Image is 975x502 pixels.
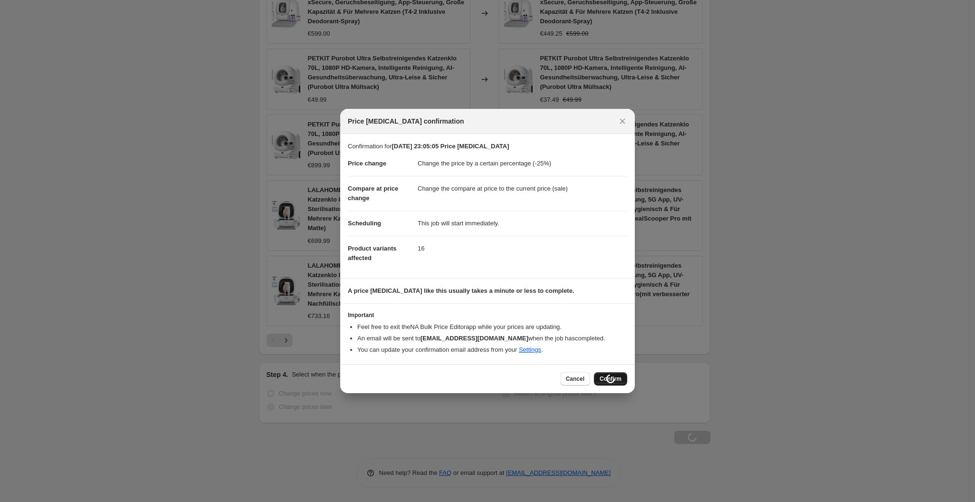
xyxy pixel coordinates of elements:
span: Compare at price change [348,185,398,202]
b: [DATE] 23:05:05 Price [MEDICAL_DATA] [392,143,509,150]
span: Price change [348,160,386,167]
dd: 16 [418,236,627,261]
button: Cancel [560,372,590,386]
b: A price [MEDICAL_DATA] like this usually takes a minute or less to complete. [348,287,574,294]
li: An email will be sent to when the job has completed . [357,334,627,343]
a: Settings [519,346,541,353]
li: Feel free to exit the NA Bulk Price Editor app while your prices are updating. [357,322,627,332]
span: Scheduling [348,220,381,227]
b: [EMAIL_ADDRESS][DOMAIN_NAME] [421,335,528,342]
span: Cancel [566,375,584,383]
button: Close [616,115,629,128]
span: Price [MEDICAL_DATA] confirmation [348,116,464,126]
h3: Important [348,311,627,319]
dd: Change the price by a certain percentage (-25%) [418,151,627,176]
span: Product variants affected [348,245,397,261]
p: Confirmation for [348,142,627,151]
dd: This job will start immediately. [418,211,627,236]
li: You can update your confirmation email address from your . [357,345,627,355]
dd: Change the compare at price to the current price (sale) [418,176,627,201]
